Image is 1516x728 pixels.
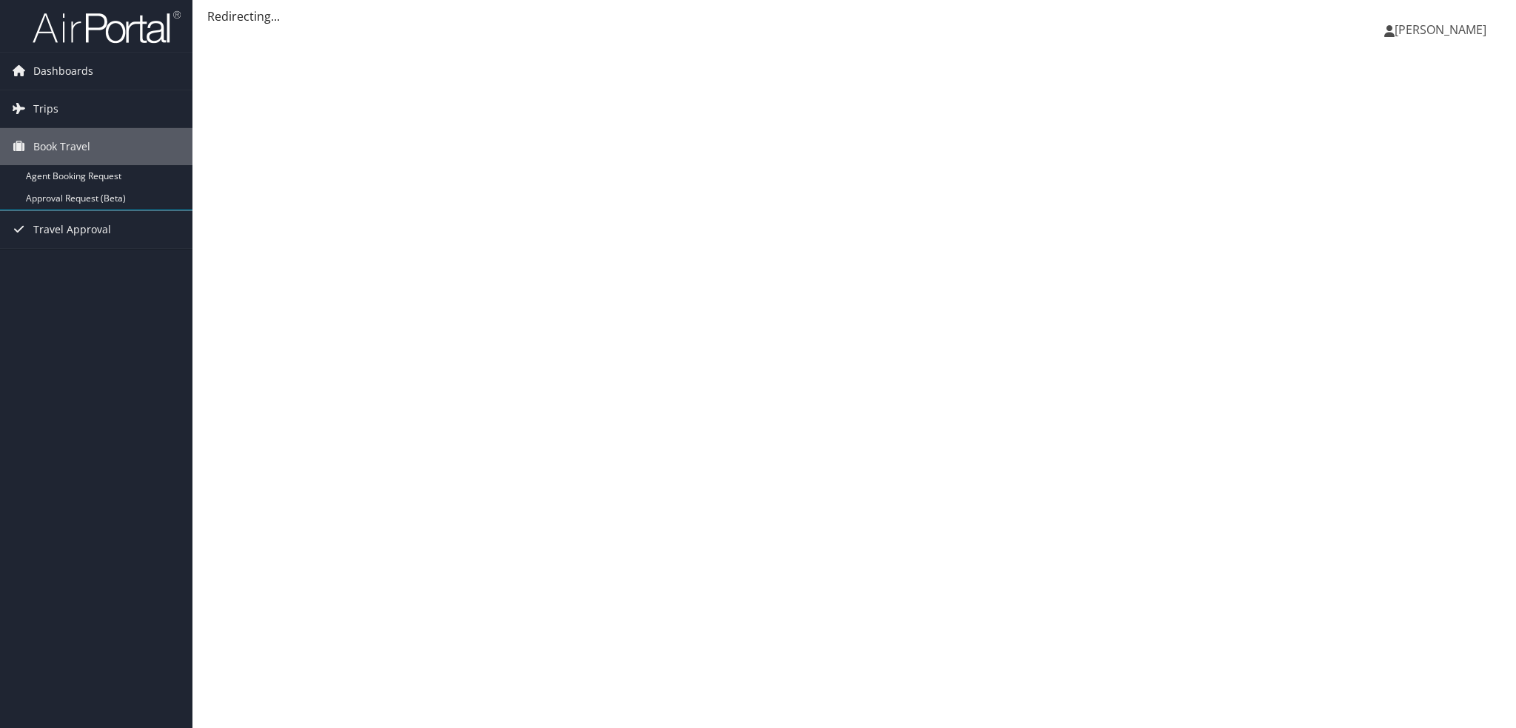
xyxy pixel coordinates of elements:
[207,7,1501,25] div: Redirecting...
[33,10,181,44] img: airportal-logo.png
[33,90,58,127] span: Trips
[1395,21,1486,38] span: [PERSON_NAME]
[1384,7,1501,52] a: [PERSON_NAME]
[33,211,111,248] span: Travel Approval
[33,53,93,90] span: Dashboards
[33,128,90,165] span: Book Travel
